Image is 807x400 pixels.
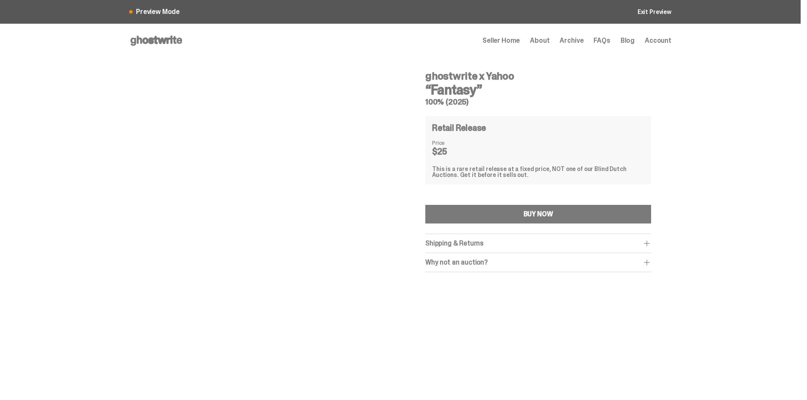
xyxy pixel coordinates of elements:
h3: “Fantasy” [425,83,651,97]
div: Why not an auction? [425,258,651,267]
h4: ghostwrite x Yahoo [425,71,651,81]
a: Account [645,37,671,44]
h4: Retail Release [432,124,486,132]
a: FAQs [593,37,610,44]
a: Blog [621,37,635,44]
a: Archive [560,37,583,44]
a: Seller Home [483,37,520,44]
a: Exit Preview [638,9,671,15]
a: About [530,37,549,44]
div: BUY NOW [524,211,553,218]
h5: 100% (2025) [425,98,651,106]
div: Shipping & Returns [425,239,651,248]
dd: $25 [432,147,474,156]
button: BUY NOW [425,205,651,223]
dt: Price [432,140,474,146]
span: Preview Mode [136,8,180,15]
div: This is a rare retail release at a fixed price, NOT one of our Blind Dutch Auctions. Get it befor... [432,166,644,178]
